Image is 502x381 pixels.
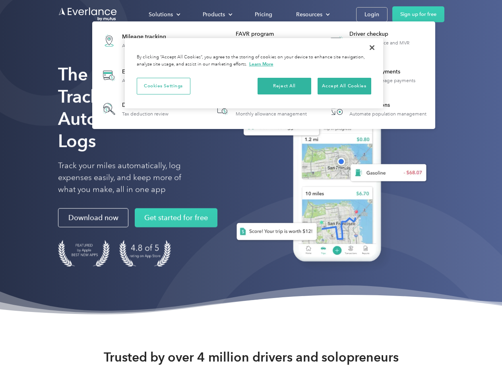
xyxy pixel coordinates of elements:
div: Privacy [125,38,383,108]
div: Deduction finder [122,101,169,109]
a: Download now [58,208,128,227]
a: Mileage trackingAutomatic mileage logs [96,26,178,55]
div: Monthly allowance management [236,111,307,117]
p: Track your miles automatically, log expenses easily, and keep more of what you make, all in one app [58,160,200,196]
div: Automate population management [349,111,426,117]
a: Driver checkupLicense, insurance and MVR verification [324,26,431,55]
a: Get started for free [135,208,217,227]
div: Expense tracking [122,68,179,76]
div: Resources [296,10,322,19]
div: Cookie banner [125,38,383,108]
div: By clicking “Accept All Cookies”, you agree to the storing of cookies on your device to enhance s... [137,54,371,68]
div: Products [203,10,225,19]
a: Deduction finderTax deduction review [96,96,173,122]
a: Go to homepage [58,7,118,22]
div: Resources [288,8,336,21]
div: Login [364,10,379,19]
a: Expense trackingAutomatic transaction logs [96,61,183,90]
a: HR IntegrationsAutomate population management [324,96,430,122]
a: FAVR programFixed & Variable Rate reimbursement design & management [210,26,318,55]
div: Automatic mileage logs [122,43,174,48]
div: Tax deduction review [122,111,169,117]
a: Login [356,7,388,22]
div: Automatic transaction logs [122,78,179,83]
div: Solutions [141,8,187,21]
button: Reject All [258,78,311,94]
button: Close [363,39,381,56]
div: Products [195,8,239,21]
div: HR Integrations [349,101,426,109]
div: License, insurance and MVR verification [349,40,431,51]
a: Pricing [247,8,280,21]
a: Sign up for free [392,6,444,22]
div: Pricing [255,10,272,19]
div: FAVR program [236,30,317,38]
img: Everlance, mileage tracker app, expense tracking app [224,75,433,273]
img: Badge for Featured by Apple Best New Apps [58,240,110,267]
nav: Products [92,21,435,129]
strong: Trusted by over 4 million drivers and solopreneurs [104,349,399,365]
img: 4.9 out of 5 stars on the app store [119,240,171,267]
div: Solutions [149,10,173,19]
div: Mileage tracking [122,33,174,41]
a: More information about your privacy, opens in a new tab [249,61,273,67]
button: Cookies Settings [137,78,190,94]
div: Driver checkup [349,30,431,38]
button: Accept All Cookies [318,78,371,94]
a: Accountable planMonthly allowance management [210,96,311,122]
